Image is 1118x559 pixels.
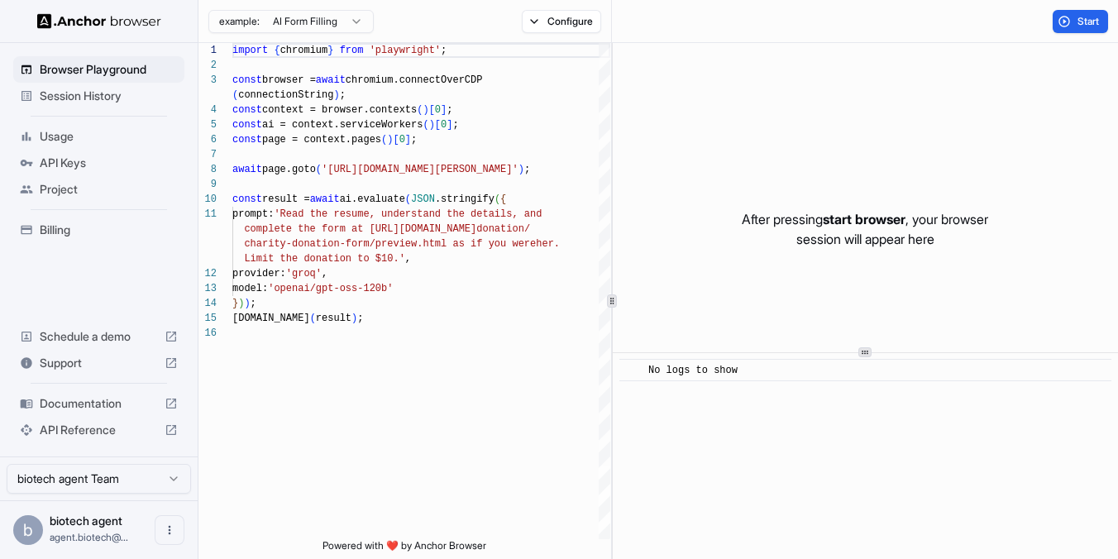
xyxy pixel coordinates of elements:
span: ( [381,134,387,146]
span: const [232,74,262,86]
div: 14 [198,296,217,311]
span: await [316,74,346,86]
span: ) [238,298,244,309]
span: ( [423,119,428,131]
span: ) [244,298,250,309]
span: ; [357,313,363,324]
span: prompt: [232,208,274,220]
div: 1 [198,43,217,58]
div: Browser Playground [13,56,184,83]
span: ai.evaluate [340,193,405,205]
span: } [327,45,333,56]
span: example: [219,15,260,28]
span: Project [40,181,178,198]
span: import [232,45,268,56]
span: ( [405,193,411,205]
span: ; [447,104,452,116]
span: her. [536,238,560,250]
span: page.goto [262,164,316,175]
div: 6 [198,132,217,147]
div: Project [13,176,184,203]
span: [ [429,104,435,116]
span: ( [494,193,500,205]
div: 15 [198,311,217,326]
span: ( [316,164,322,175]
span: ; [524,164,530,175]
span: JSON [411,193,435,205]
div: API Keys [13,150,184,176]
div: 2 [198,58,217,73]
span: .stringify [435,193,494,205]
span: No logs to show [648,365,738,376]
div: API Reference [13,417,184,443]
div: 7 [198,147,217,162]
span: provider: [232,268,286,279]
span: ) [387,134,393,146]
span: , [405,253,411,265]
span: Support [40,355,158,371]
span: complete the form at [URL][DOMAIN_NAME] [244,223,476,235]
div: 10 [198,192,217,207]
span: ) [429,119,435,131]
div: Schedule a demo [13,323,184,350]
span: { [500,193,506,205]
span: [DOMAIN_NAME] [232,313,310,324]
span: API Reference [40,422,158,438]
span: ] [441,104,447,116]
span: context = browser.contexts [262,104,417,116]
span: 'openai/gpt-oss-120b' [268,283,393,294]
span: API Keys [40,155,178,171]
button: Open menu [155,515,184,545]
div: 12 [198,266,217,281]
span: ) [333,89,339,101]
span: ; [452,119,458,131]
span: Documentation [40,395,158,412]
span: ; [411,134,417,146]
span: 0 [399,134,405,146]
span: ​ [628,362,636,379]
span: Start [1077,15,1101,28]
div: 9 [198,177,217,192]
span: biotech agent [50,514,122,528]
span: ] [405,134,411,146]
span: , [322,268,327,279]
button: Start [1053,10,1108,33]
span: chromium.connectOverCDP [346,74,483,86]
span: const [232,104,262,116]
span: 'playwright' [370,45,441,56]
div: 13 [198,281,217,296]
span: ; [251,298,256,309]
span: model: [232,283,268,294]
div: Usage [13,123,184,150]
div: 5 [198,117,217,132]
span: '[URL][DOMAIN_NAME][PERSON_NAME]' [322,164,518,175]
span: [ [393,134,399,146]
span: 0 [441,119,447,131]
span: Schedule a demo [40,328,158,345]
span: 'Read the resume, understand the details, and [274,208,542,220]
span: ] [447,119,452,131]
div: 16 [198,326,217,341]
span: ( [417,104,423,116]
div: b [13,515,43,545]
button: Configure [522,10,602,33]
div: 11 [198,207,217,222]
div: 3 [198,73,217,88]
span: from [340,45,364,56]
span: browser = [262,74,316,86]
span: [ [435,119,441,131]
span: 0 [435,104,441,116]
span: await [232,164,262,175]
p: After pressing , your browser session will appear here [742,209,988,249]
span: const [232,119,262,131]
span: connectionString [238,89,333,101]
span: ( [310,313,316,324]
span: { [274,45,279,56]
span: Powered with ❤️ by Anchor Browser [322,539,486,559]
div: Support [13,350,184,376]
span: ( [232,89,238,101]
span: result [316,313,351,324]
span: ai = context.serviceWorkers [262,119,423,131]
span: result = [262,193,310,205]
span: start browser [823,211,905,227]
